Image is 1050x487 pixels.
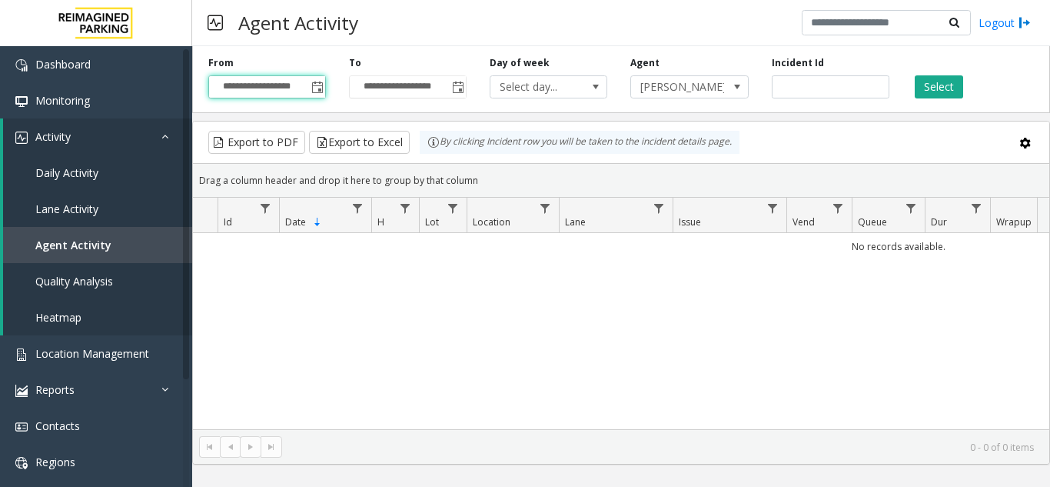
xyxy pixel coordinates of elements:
a: Issue Filter Menu [763,198,783,218]
div: Drag a column header and drop it here to group by that column [193,167,1049,194]
kendo-pager-info: 0 - 0 of 0 items [291,441,1034,454]
a: Dur Filter Menu [966,198,987,218]
span: Id [224,215,232,228]
span: Lane Activity [35,202,98,216]
a: Queue Filter Menu [901,198,922,218]
a: Heatmap [3,299,192,335]
a: H Filter Menu [395,198,416,218]
label: From [208,56,234,70]
label: Agent [630,56,660,70]
img: 'icon' [15,385,28,397]
img: 'icon' [15,349,28,361]
a: Activity [3,118,192,155]
img: 'icon' [15,421,28,433]
span: Dashboard [35,57,91,72]
img: 'icon' [15,132,28,144]
h3: Agent Activity [231,4,366,42]
span: Lane [565,215,586,228]
a: Id Filter Menu [255,198,276,218]
a: Agent Activity [3,227,192,263]
img: pageIcon [208,4,223,42]
img: 'icon' [15,95,28,108]
span: Activity [35,129,71,144]
a: Lane Activity [3,191,192,227]
div: By clicking Incident row you will be taken to the incident details page. [420,131,739,154]
span: Heatmap [35,310,81,325]
span: Lot [425,215,439,228]
span: Monitoring [35,93,90,108]
span: Toggle popup [308,76,325,98]
button: Export to Excel [309,131,410,154]
a: Date Filter Menu [347,198,368,218]
img: 'icon' [15,59,28,72]
button: Select [915,75,963,98]
span: Date [285,215,306,228]
a: Location Filter Menu [535,198,556,218]
span: H [377,215,384,228]
span: Sortable [311,216,324,228]
span: Issue [679,215,701,228]
div: Data table [193,198,1049,429]
span: Location [473,215,510,228]
span: Reports [35,382,75,397]
a: Daily Activity [3,155,192,191]
span: Queue [858,215,887,228]
span: Regions [35,455,75,469]
a: Quality Analysis [3,263,192,299]
span: Select day... [490,76,583,98]
span: Daily Activity [35,165,98,180]
span: Toggle popup [449,76,466,98]
span: Vend [792,215,815,228]
span: Agent Activity [35,238,111,252]
a: Logout [979,15,1031,31]
span: Quality Analysis [35,274,113,289]
button: Export to PDF [208,131,305,154]
span: [PERSON_NAME] [631,76,724,98]
label: Day of week [490,56,550,70]
img: 'icon' [15,457,28,469]
img: infoIcon.svg [427,136,440,148]
span: Dur [931,215,947,228]
img: logout [1018,15,1031,31]
a: Vend Filter Menu [828,198,849,218]
label: To [349,56,361,70]
label: Incident Id [772,56,824,70]
span: Location Management [35,346,149,361]
a: Lane Filter Menu [649,198,670,218]
span: Contacts [35,419,80,433]
span: Wrapup [996,215,1032,228]
a: Lot Filter Menu [443,198,464,218]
